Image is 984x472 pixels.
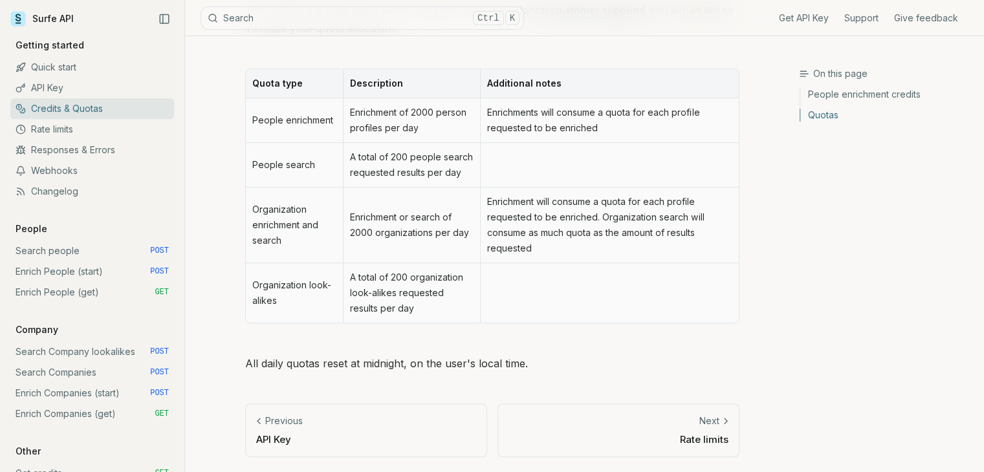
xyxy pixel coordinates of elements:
[497,403,739,457] a: NextRate limits
[473,11,504,25] kbd: Ctrl
[150,367,169,378] span: POST
[10,241,174,261] a: Search people POST
[10,9,74,28] a: Surfe API
[10,323,63,336] p: Company
[10,222,52,235] p: People
[343,263,480,323] td: A total of 200 organization look-alikes requested results per day
[10,140,174,160] a: Responses & Errors
[246,143,344,188] td: People search
[343,188,480,263] td: Enrichment or search of 2000 organizations per day
[10,341,174,362] a: Search Company lookalikes POST
[699,414,719,427] p: Next
[480,98,738,143] td: Enrichments will consume a quota for each profile requested to be enriched
[343,69,480,98] th: Description
[150,388,169,398] span: POST
[800,105,974,122] a: Quotas
[10,282,174,303] a: Enrich People (get) GET
[508,433,728,446] p: Rate limits
[505,11,519,25] kbd: K
[246,98,344,143] td: People enrichment
[10,445,46,458] p: Other
[10,39,89,52] p: Getting started
[155,287,169,297] span: GET
[844,12,879,25] a: Support
[10,403,174,424] a: Enrich Companies (get) GET
[10,57,174,78] a: Quick start
[150,266,169,277] span: POST
[800,88,974,105] a: People enrichment credits
[10,362,174,383] a: Search Companies POST
[799,67,974,80] h3: On this page
[894,12,958,25] a: Give feedback
[10,119,174,140] a: Rate limits
[265,414,303,427] p: Previous
[343,98,480,143] td: Enrichment of 2000 person profiles per day
[150,347,169,357] span: POST
[155,9,174,28] button: Collapse Sidebar
[343,143,480,188] td: A total of 200 people search requested results per day
[201,6,524,30] button: SearchCtrlK
[246,69,344,98] th: Quota type
[150,246,169,256] span: POST
[10,261,174,282] a: Enrich People (start) POST
[10,383,174,403] a: Enrich Companies (start) POST
[246,188,344,263] td: Organization enrichment and search
[10,78,174,98] a: API Key
[245,354,739,372] p: All daily quotas reset at midnight, on the user's local time.
[480,69,738,98] th: Additional notes
[246,263,344,323] td: Organization look-alikes
[155,409,169,419] span: GET
[10,181,174,202] a: Changelog
[779,12,829,25] a: Get API Key
[256,433,476,446] p: API Key
[10,160,174,181] a: Webhooks
[10,98,174,119] a: Credits & Quotas
[480,188,738,263] td: Enrichment will consume a quota for each profile requested to be enriched. Organization search wi...
[245,403,487,457] a: PreviousAPI Key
